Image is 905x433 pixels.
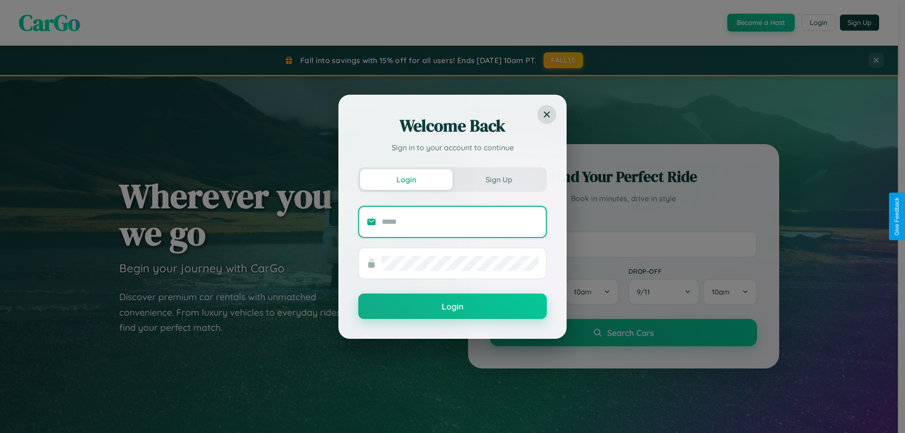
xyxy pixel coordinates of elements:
[358,114,547,137] h2: Welcome Back
[358,294,547,319] button: Login
[452,169,545,190] button: Sign Up
[894,197,900,236] div: Give Feedback
[360,169,452,190] button: Login
[358,142,547,153] p: Sign in to your account to continue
